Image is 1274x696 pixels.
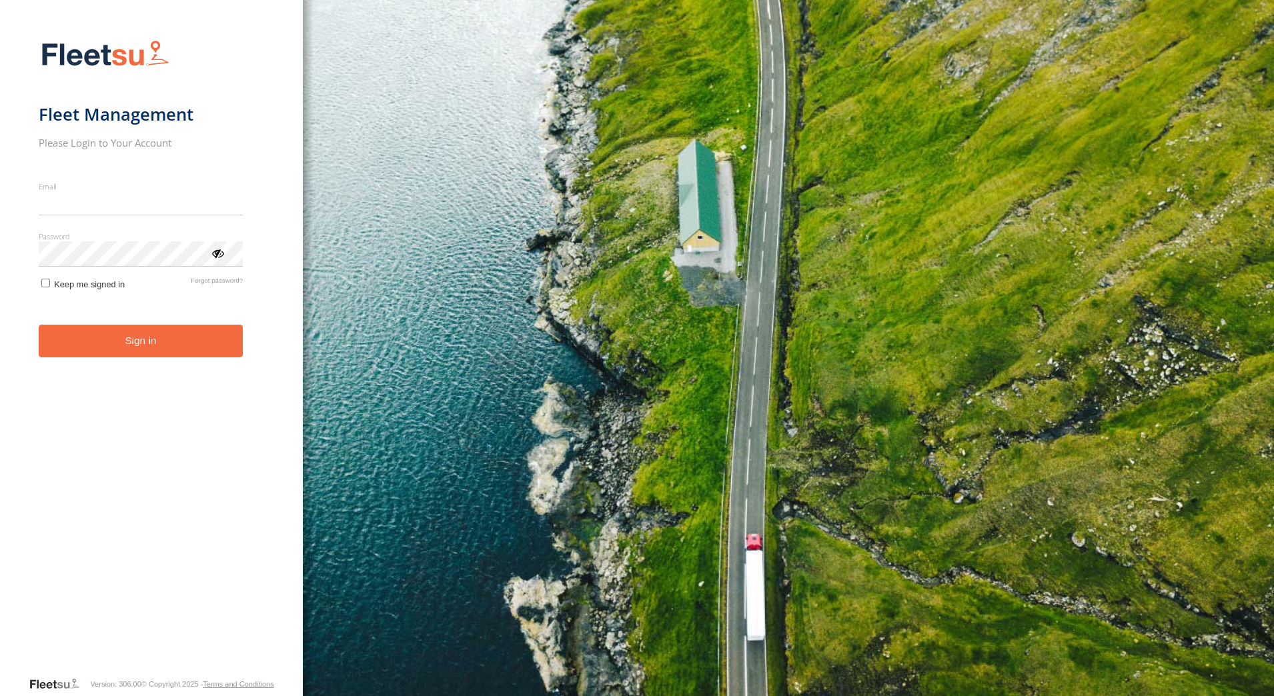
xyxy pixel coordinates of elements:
a: Visit our Website [29,677,90,691]
input: Keep me signed in [41,279,50,287]
keeper-lock: Open Keeper Popup [213,196,229,212]
a: Terms and Conditions [203,680,273,688]
div: ViewPassword [211,246,224,259]
h1: Fleet Management [39,103,243,125]
label: Email [39,181,243,191]
button: Sign in [39,325,243,357]
label: Password [39,231,243,241]
div: © Copyright 2025 - [141,680,274,688]
form: main [39,32,265,676]
span: Keep me signed in [54,279,125,289]
div: Version: 306.00 [90,680,141,688]
img: Fleetsu [39,37,172,71]
a: Forgot password? [191,277,243,289]
h2: Please Login to Your Account [39,136,243,149]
